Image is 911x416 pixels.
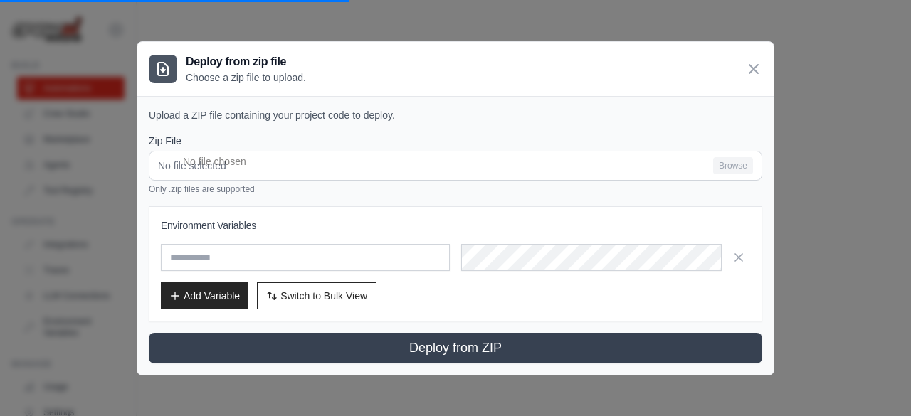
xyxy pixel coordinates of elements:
h3: Environment Variables [161,218,750,233]
p: Only .zip files are supported [149,183,762,195]
h3: Deploy from zip file [186,53,306,70]
span: Switch to Bulk View [280,289,367,303]
input: No file selected Browse [149,151,762,181]
label: Zip File [149,134,762,148]
p: Choose a zip file to upload. [186,70,306,85]
button: Switch to Bulk View [257,282,376,309]
iframe: Chat Widget [840,348,911,416]
button: Deploy from ZIP [149,333,762,363]
p: Upload a ZIP file containing your project code to deploy. [149,108,762,122]
button: Add Variable [161,282,248,309]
